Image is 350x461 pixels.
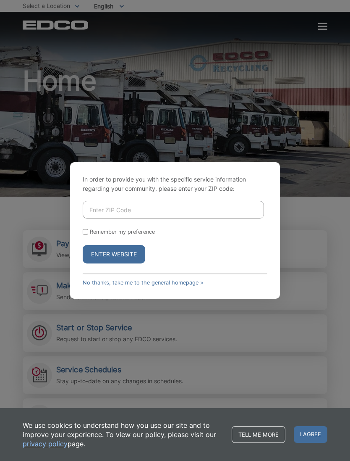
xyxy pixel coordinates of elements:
[23,421,223,448] p: We use cookies to understand how you use our site and to improve your experience. To view our pol...
[83,245,145,263] button: Enter Website
[83,279,204,286] a: No thanks, take me to the general homepage >
[23,439,68,448] a: privacy policy
[90,229,155,235] label: Remember my preference
[83,201,264,219] input: Enter ZIP Code
[232,426,285,443] a: Tell me more
[294,426,327,443] span: I agree
[83,175,267,193] p: In order to provide you with the specific service information regarding your community, please en...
